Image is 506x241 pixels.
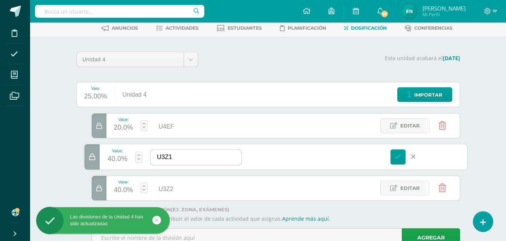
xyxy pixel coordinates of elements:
span: Planificación [288,25,326,31]
a: Anuncios [102,22,138,34]
span: Dosificación [351,25,387,31]
p: Esta unidad acabará el [207,55,460,62]
span: Anuncios [112,25,138,31]
div: 40.0% [107,153,127,165]
div: Las divisiones de la Unidad 4 han sido actualizadas [36,214,170,227]
div: 40.0% [114,184,133,196]
a: Guardar [390,149,406,165]
p: Las divisiones te permiten distribuir el valor de cada actividad que asignas. [91,215,460,222]
span: Editar [400,119,420,133]
div: Value: [107,149,127,153]
a: Actividades [156,22,199,34]
span: Importar [414,88,442,102]
span: Mi Perfil [422,11,466,18]
a: Importar [397,87,452,102]
div: Unidad 4 [115,82,154,107]
strong: [DATE] [443,55,460,62]
a: Dosificación [344,22,387,34]
span: Editar [400,181,420,195]
span: Estudiantes [228,25,262,31]
a: Conferencias [405,22,453,34]
div: 25.00% [84,91,107,103]
img: 00bc85849806240248e66f61f9775644.png [402,4,417,19]
div: Value: [114,180,133,184]
span: U3EF [159,123,174,130]
a: Aprende más aquí. [282,215,330,222]
span: Conferencias [414,25,453,31]
span: Editar [81,150,101,164]
span: 99 [380,10,389,18]
span: Unidad 4 [82,52,178,67]
a: Planificación [280,22,326,34]
a: Cancelar [406,149,421,165]
input: Busca un usuario... [35,5,204,18]
span: Actividades [166,25,199,31]
strong: (ej. Zona, Exámenes) [171,207,229,212]
a: Unidad 4 [77,52,198,67]
div: 20.0% [114,122,133,134]
a: Estudiantes [217,22,262,34]
div: Value: [114,118,133,122]
label: Agrega una nueva división [91,207,460,212]
span: U3Z2 [159,186,173,192]
div: Valor [84,86,107,91]
span: [PERSON_NAME] [422,5,466,12]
